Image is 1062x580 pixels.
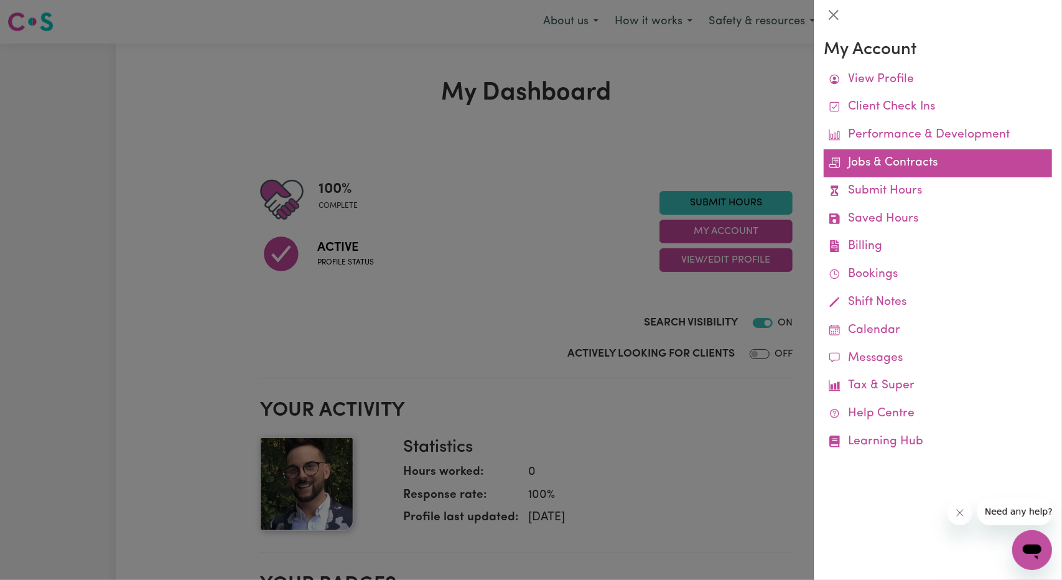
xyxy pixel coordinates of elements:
[824,400,1052,428] a: Help Centre
[824,289,1052,317] a: Shift Notes
[1012,530,1052,570] iframe: Button to launch messaging window
[824,233,1052,261] a: Billing
[824,372,1052,400] a: Tax & Super
[824,149,1052,177] a: Jobs & Contracts
[824,428,1052,456] a: Learning Hub
[824,121,1052,149] a: Performance & Development
[824,40,1052,61] h3: My Account
[977,498,1052,525] iframe: Message from company
[824,5,844,25] button: Close
[948,500,972,525] iframe: Close message
[824,66,1052,94] a: View Profile
[824,345,1052,373] a: Messages
[7,9,75,19] span: Need any help?
[824,177,1052,205] a: Submit Hours
[824,317,1052,345] a: Calendar
[824,93,1052,121] a: Client Check Ins
[824,205,1052,233] a: Saved Hours
[824,261,1052,289] a: Bookings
